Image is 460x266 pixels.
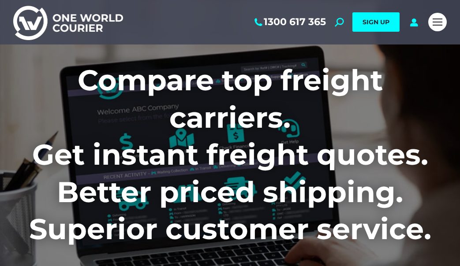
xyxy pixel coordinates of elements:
img: One World Courier [13,4,123,40]
a: SIGN UP [352,12,400,32]
span: SIGN UP [363,18,389,26]
a: Mobile menu icon [428,13,447,31]
h1: Compare top freight carriers. Get instant freight quotes. Better priced shipping. Superior custom... [13,62,447,248]
a: 1300 617 365 [253,16,326,28]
